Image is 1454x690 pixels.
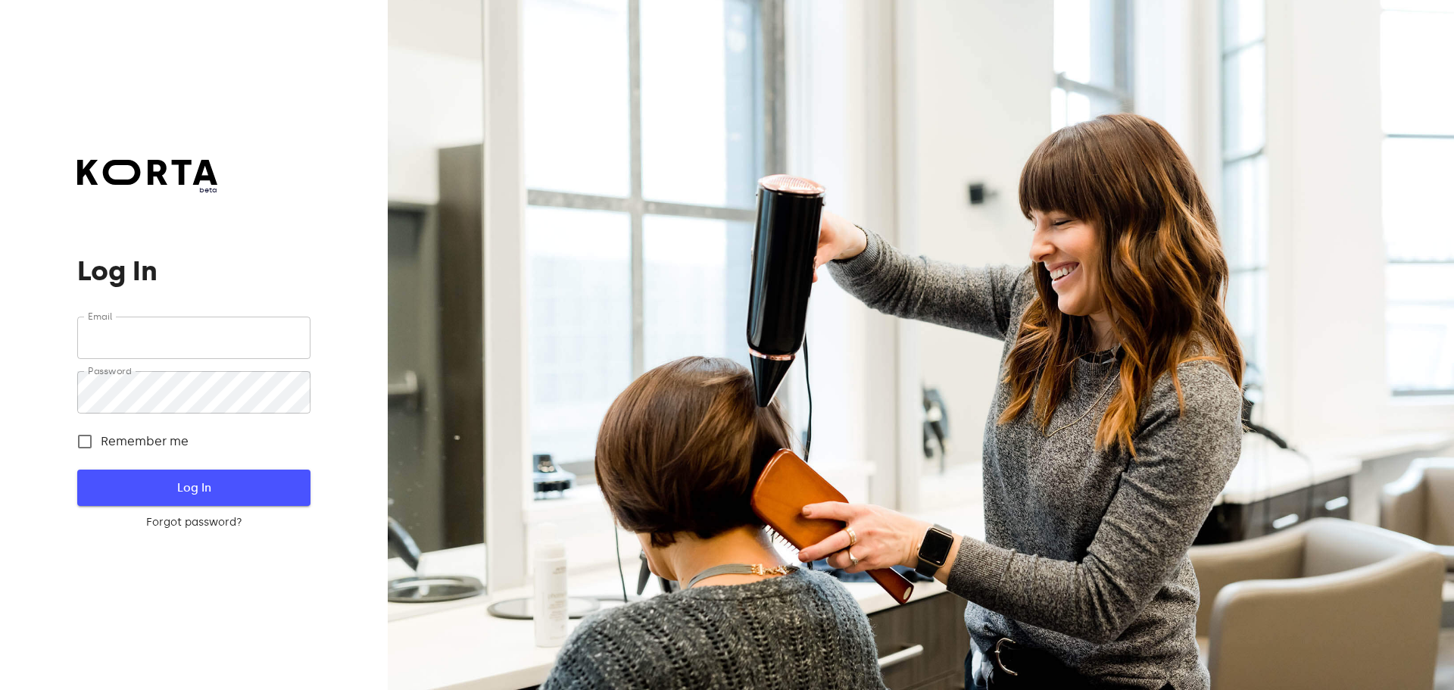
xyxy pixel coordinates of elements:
img: Korta [77,160,217,185]
span: Remember me [101,432,189,451]
a: beta [77,160,217,195]
span: Log In [101,478,285,498]
h1: Log In [77,256,310,286]
button: Log In [77,470,310,506]
a: Forgot password? [77,515,310,530]
span: beta [77,185,217,195]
